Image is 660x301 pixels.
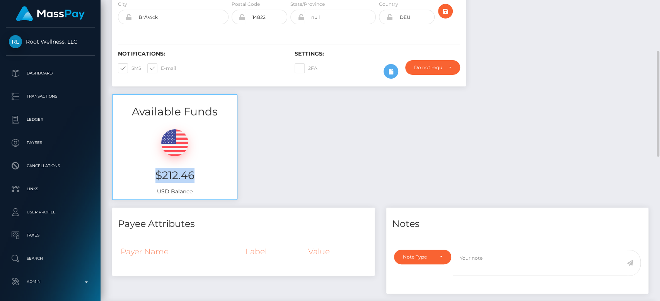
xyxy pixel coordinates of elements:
[9,137,92,149] p: Payees
[6,87,95,106] a: Transactions
[147,63,176,73] label: E-mail
[118,1,127,8] label: City
[6,179,95,199] a: Links
[6,38,95,45] span: Root Wellness, LLC
[113,104,237,119] h3: Available Funds
[405,60,460,75] button: Do not require
[6,110,95,129] a: Ledger
[6,133,95,152] a: Payees
[161,129,188,156] img: USD.png
[394,250,451,264] button: Note Type
[6,203,95,222] a: User Profile
[295,63,317,73] label: 2FA
[118,241,243,262] th: Payer Name
[392,217,643,231] h4: Notes
[414,64,442,71] div: Do not require
[118,217,369,231] h4: Payee Attributes
[6,156,95,176] a: Cancellations
[9,230,92,241] p: Taxes
[9,276,92,287] p: Admin
[118,51,283,57] h6: Notifications:
[295,51,460,57] h6: Settings:
[6,64,95,83] a: Dashboard
[118,63,141,73] label: SMS
[6,249,95,268] a: Search
[9,253,92,264] p: Search
[6,226,95,245] a: Taxes
[305,241,369,262] th: Value
[9,35,22,48] img: Root Wellness, LLC
[243,241,305,262] th: Label
[9,114,92,125] p: Ledger
[403,254,433,260] div: Note Type
[9,183,92,195] p: Links
[9,68,92,79] p: Dashboard
[9,160,92,172] p: Cancellations
[9,91,92,102] p: Transactions
[118,168,231,183] h3: $212.46
[379,1,398,8] label: Country
[232,1,260,8] label: Postal Code
[9,206,92,218] p: User Profile
[113,120,237,200] div: USD Balance
[6,272,95,291] a: Admin
[290,1,325,8] label: State/Province
[16,6,85,21] img: MassPay Logo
